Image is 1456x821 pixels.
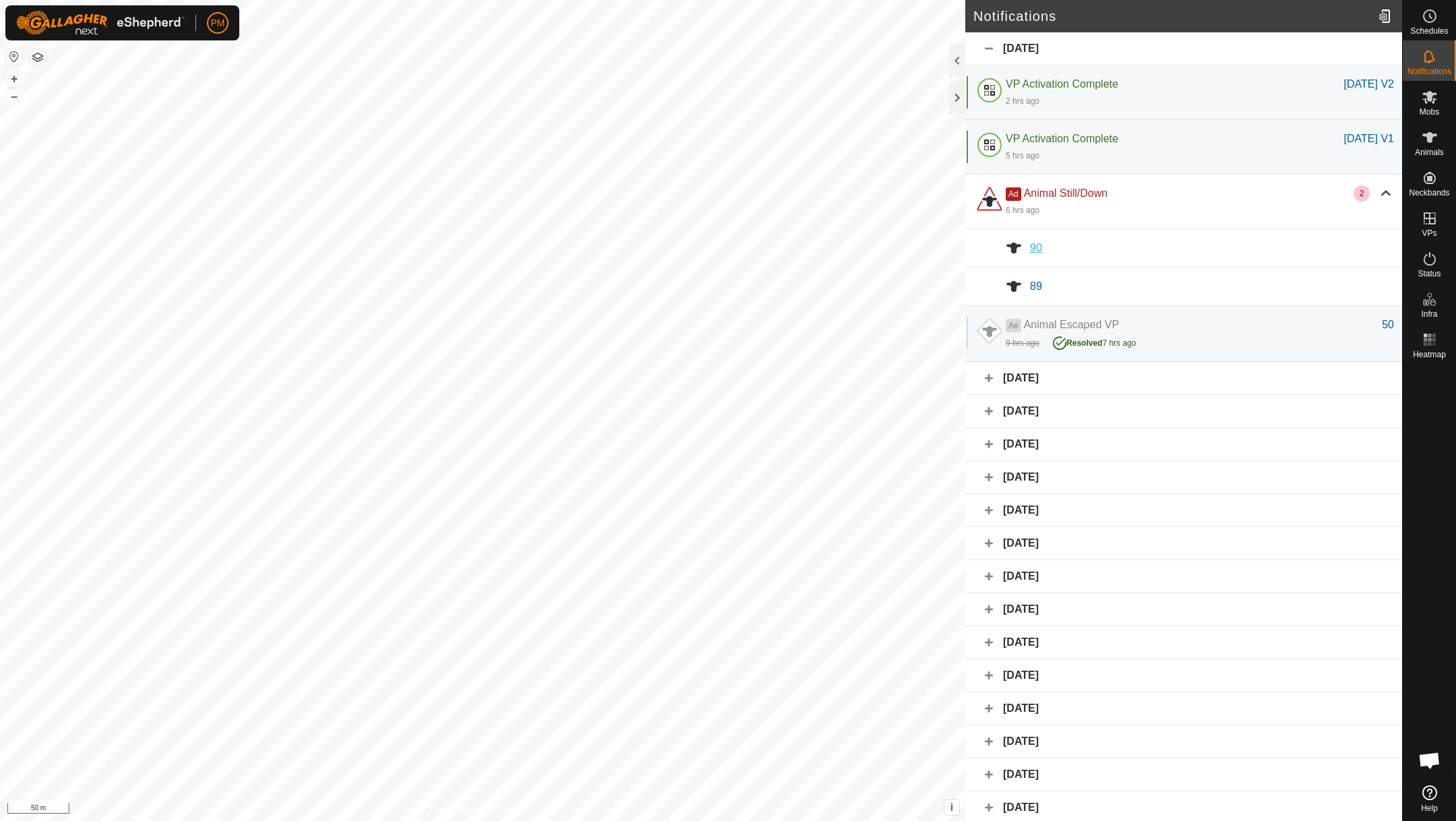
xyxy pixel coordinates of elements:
div: [DATE] [965,725,1402,758]
div: 5 hrs ago [1006,150,1039,162]
span: Animal Still/Down [1024,187,1108,199]
span: Help [1421,804,1438,812]
div: 7 hrs ago [1053,333,1136,349]
span: Status [1418,270,1440,278]
span: Resolved [1066,338,1102,348]
div: 6 hrs ago [1006,204,1039,216]
div: [DATE] V2 [1344,76,1394,92]
div: [DATE] [965,626,1402,659]
a: Contact Us [496,803,536,816]
div: 2 hrs ago [1006,95,1039,107]
button: i [944,800,959,815]
span: 90 [1030,242,1042,253]
span: Schedules [1410,27,1448,35]
span: Neckbands [1409,189,1449,197]
div: [DATE] V1 [1344,131,1394,147]
div: [DATE] [965,527,1402,560]
span: i [950,801,953,813]
a: Help [1403,780,1456,818]
div: [DATE] [965,758,1402,791]
span: VPs [1422,229,1436,237]
span: Heatmap [1413,351,1446,359]
span: 89 [1030,280,1042,292]
span: Animals [1415,148,1444,156]
div: 2 [1354,185,1370,202]
button: + [6,71,22,87]
span: PM [211,16,225,30]
div: 9 hrs ago [1006,337,1039,349]
div: [DATE] [965,659,1402,692]
span: Mobs [1420,108,1439,116]
div: [DATE] [965,32,1402,65]
span: Notifications [1407,67,1451,75]
div: 50 [1382,317,1394,333]
div: [DATE] [965,362,1402,395]
button: – [6,88,22,104]
div: [DATE] [965,494,1402,527]
div: [DATE] [965,593,1402,626]
div: Open chat [1409,740,1450,781]
button: Map Layers [30,49,46,65]
button: Reset Map [6,49,22,65]
div: [DATE] [965,428,1402,461]
span: Animal Escaped VP [1024,319,1119,330]
div: [DATE] [965,395,1402,428]
h2: Notifications [973,8,1373,24]
a: Privacy Policy [429,803,480,816]
div: [DATE] [965,461,1402,494]
span: Ae [1006,319,1021,332]
div: [DATE] [965,692,1402,725]
span: VP Activation Complete [1006,133,1118,144]
span: Infra [1421,310,1437,318]
span: Ad [1006,187,1021,201]
div: [DATE] [965,560,1402,593]
span: VP Activation Complete [1006,78,1118,90]
img: Gallagher Logo [16,11,185,35]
